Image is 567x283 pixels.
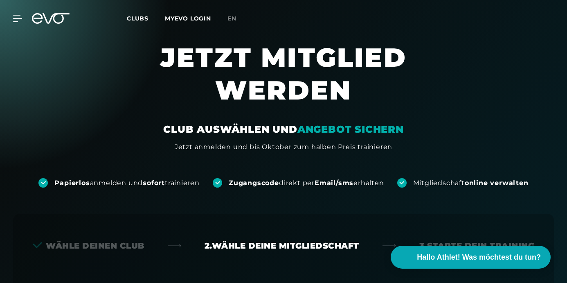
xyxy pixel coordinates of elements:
[165,15,211,22] a: MYEVO LOGIN
[227,14,246,23] a: en
[143,179,165,187] strong: sofort
[54,179,200,188] div: anmelden und trainieren
[175,142,392,152] div: Jetzt anmelden und bis Oktober zum halben Preis trainieren
[95,41,472,123] h1: JETZT MITGLIED WERDEN
[229,179,384,188] div: direkt per erhalten
[127,15,148,22] span: Clubs
[54,179,90,187] strong: Papierlos
[229,179,279,187] strong: Zugangscode
[417,252,541,263] span: Hallo Athlet! Was möchtest du tun?
[391,246,551,269] button: Hallo Athlet! Was möchtest du tun?
[33,240,144,251] div: Wähle deinen Club
[413,179,529,188] div: Mitgliedschaft
[127,14,165,22] a: Clubs
[205,240,359,251] div: 2. Wähle deine Mitgliedschaft
[163,123,403,136] div: CLUB AUSWÄHLEN UND
[465,179,529,187] strong: online verwalten
[297,123,404,135] em: ANGEBOT SICHERN
[227,15,236,22] span: en
[315,179,353,187] strong: Email/sms
[419,240,534,251] div: 3. Starte dein Training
